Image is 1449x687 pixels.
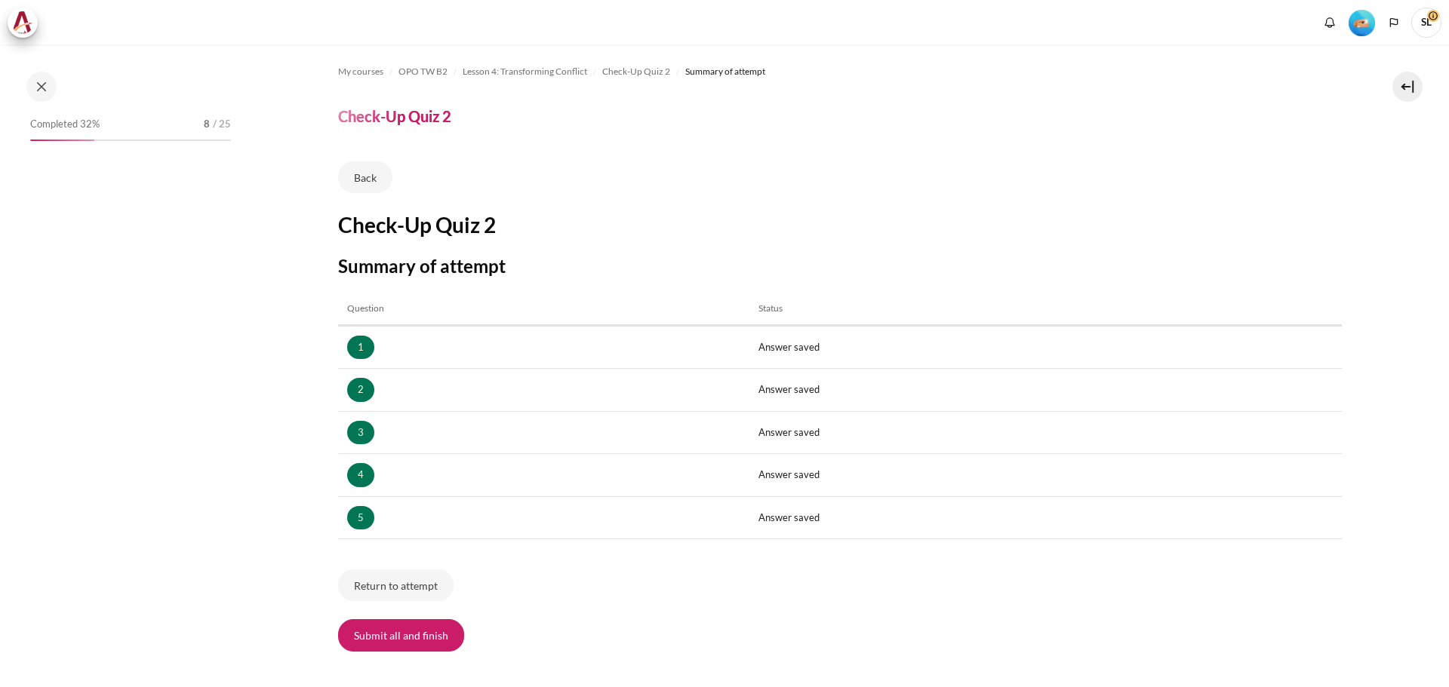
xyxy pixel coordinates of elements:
[338,211,1342,238] h2: Check-Up Quiz 2
[749,293,1342,325] th: Status
[1383,11,1405,34] button: Languages
[338,63,383,81] a: My courses
[398,65,448,78] span: OPO TW B2
[1411,8,1441,38] a: User menu
[749,496,1342,539] td: Answer saved
[338,293,749,325] th: Question
[338,569,454,601] button: Return to attempt
[347,421,374,445] a: 3
[1343,8,1381,36] a: Level #2
[12,11,33,34] img: Architeck
[463,65,587,78] span: Lesson 4: Transforming Conflict
[685,65,765,78] span: Summary of attempt
[1318,11,1341,34] div: Show notification window with no new notifications
[204,117,210,132] span: 8
[749,454,1342,497] td: Answer saved
[1349,8,1375,36] div: Level #2
[30,140,94,141] div: 32%
[338,619,464,651] button: Submit all and finish
[749,369,1342,412] td: Answer saved
[347,378,374,402] a: 2
[749,326,1342,369] td: Answer saved
[338,161,392,193] a: Back
[338,65,383,78] span: My courses
[338,106,451,126] h4: Check-Up Quiz 2
[347,506,374,530] a: 5
[463,63,587,81] a: Lesson 4: Transforming Conflict
[602,65,670,78] span: Check-Up Quiz 2
[1411,8,1441,38] span: SL
[1349,10,1375,36] img: Level #2
[338,60,1342,84] nav: Navigation bar
[213,117,231,132] span: / 25
[30,117,100,132] span: Completed 32%
[398,63,448,81] a: OPO TW B2
[8,8,45,38] a: Architeck Architeck
[347,463,374,487] a: 4
[602,63,670,81] a: Check-Up Quiz 2
[347,336,374,360] a: 1
[338,254,1342,278] h3: Summary of attempt
[749,411,1342,454] td: Answer saved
